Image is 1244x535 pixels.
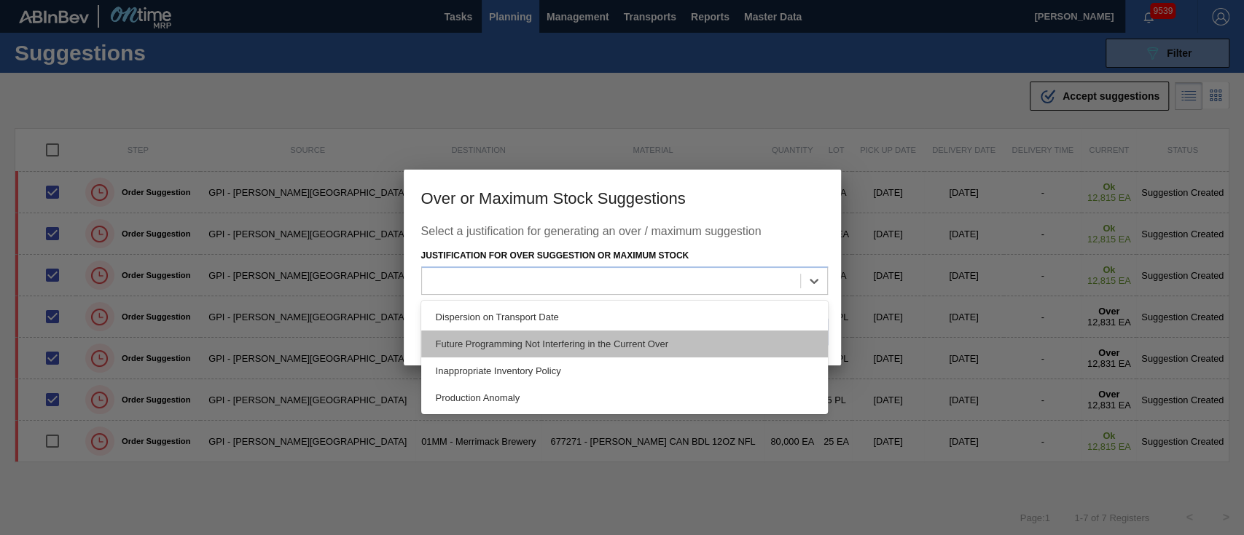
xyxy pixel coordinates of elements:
[421,250,689,261] label: Justification for Over Suggestion or Maximum Stock
[421,357,828,384] div: Inappropriate Inventory Policy
[421,225,824,245] div: Select a justification for generating an over / maximum suggestion
[404,170,841,225] h3: Over or Maximum Stock Suggestions
[421,304,828,330] div: Dispersion on Transport Date
[421,330,828,357] div: Future Programming Not Interfering in the Current Over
